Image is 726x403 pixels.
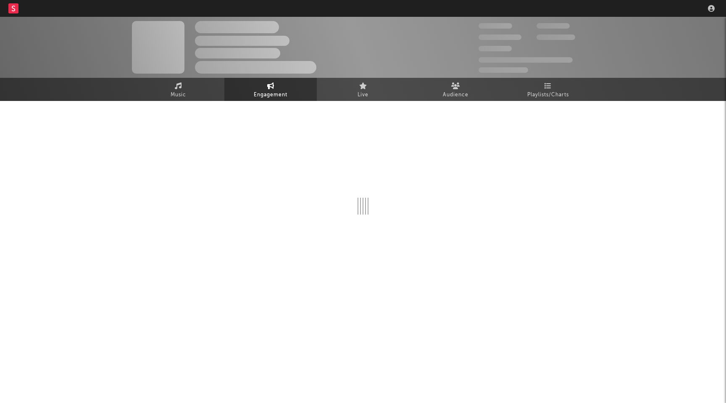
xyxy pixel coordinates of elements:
[171,90,186,100] span: Music
[537,34,575,40] span: 1,000,000
[358,90,368,100] span: Live
[317,78,409,101] a: Live
[479,23,512,29] span: 300,000
[479,34,521,40] span: 50,000,000
[443,90,468,100] span: Audience
[254,90,287,100] span: Engagement
[537,23,570,29] span: 100,000
[409,78,502,101] a: Audience
[479,67,528,73] span: Jump Score: 85.0
[479,57,573,63] span: 50,000,000 Monthly Listeners
[224,78,317,101] a: Engagement
[132,78,224,101] a: Music
[502,78,594,101] a: Playlists/Charts
[479,46,512,51] span: 100,000
[527,90,569,100] span: Playlists/Charts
